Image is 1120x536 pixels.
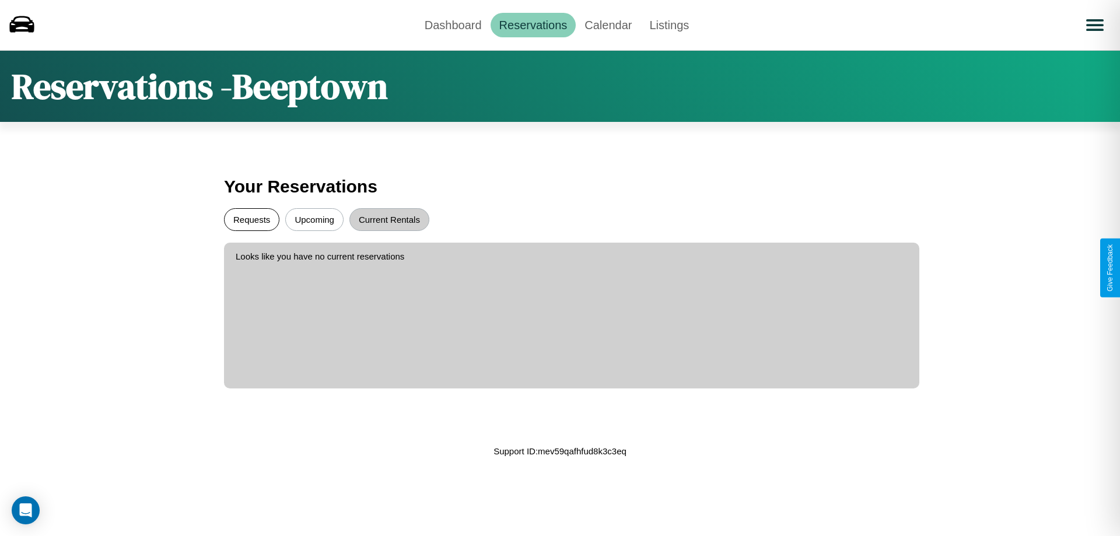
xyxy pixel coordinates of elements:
a: Reservations [491,13,576,37]
p: Support ID: mev59qafhfud8k3c3eq [494,443,626,459]
a: Dashboard [416,13,491,37]
div: Give Feedback [1106,244,1114,292]
div: Open Intercom Messenger [12,496,40,524]
p: Looks like you have no current reservations [236,248,908,264]
button: Upcoming [285,208,344,231]
button: Open menu [1079,9,1111,41]
button: Current Rentals [349,208,429,231]
button: Requests [224,208,279,231]
h3: Your Reservations [224,171,896,202]
h1: Reservations - Beeptown [12,62,388,110]
a: Listings [640,13,698,37]
a: Calendar [576,13,640,37]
